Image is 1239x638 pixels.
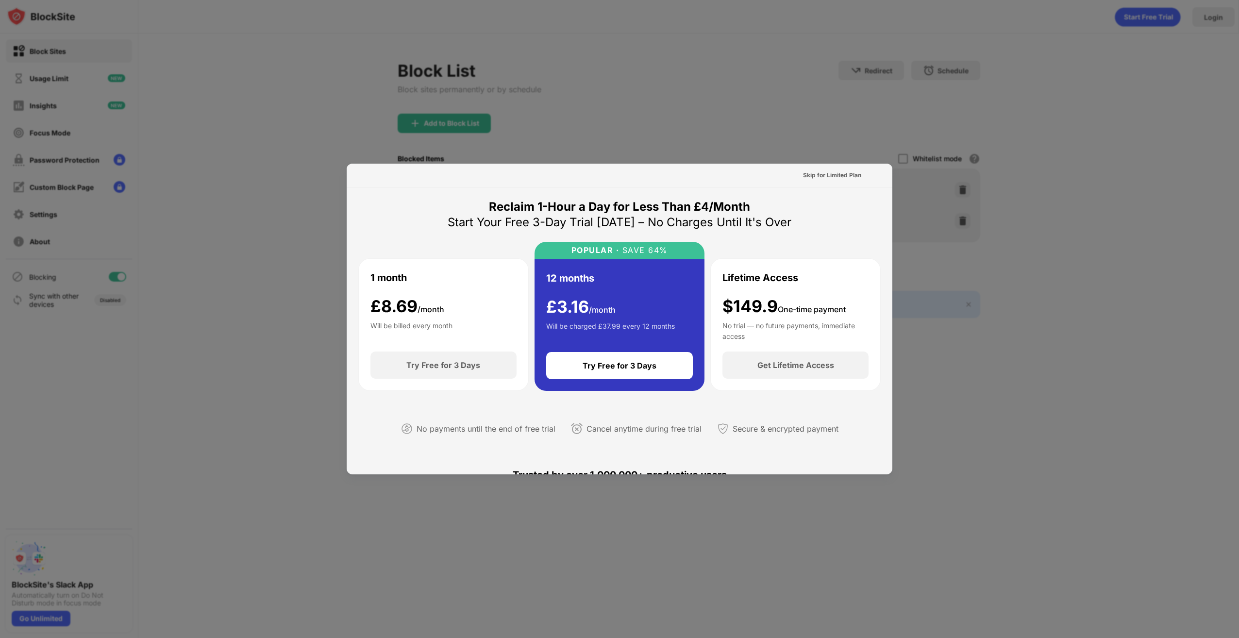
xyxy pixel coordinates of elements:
[370,320,452,340] div: Will be billed every month
[406,360,480,370] div: Try Free for 3 Days
[722,297,846,317] div: $149.9
[619,246,668,255] div: SAVE 64%
[583,361,656,370] div: Try Free for 3 Days
[733,422,838,436] div: Secure & encrypted payment
[589,305,616,315] span: /month
[370,297,444,317] div: £ 8.69
[722,270,798,285] div: Lifetime Access
[546,297,616,317] div: £ 3.16
[803,170,861,180] div: Skip for Limited Plan
[546,321,675,340] div: Will be charged £37.99 every 12 months
[358,452,881,498] div: Trusted by over 1,000,000+ productive users
[586,422,702,436] div: Cancel anytime during free trial
[717,423,729,435] img: secured-payment
[418,304,444,314] span: /month
[448,215,791,230] div: Start Your Free 3-Day Trial [DATE] – No Charges Until It's Over
[401,423,413,435] img: not-paying
[546,271,594,285] div: 12 months
[757,360,834,370] div: Get Lifetime Access
[571,246,619,255] div: POPULAR ·
[370,270,407,285] div: 1 month
[571,423,583,435] img: cancel-anytime
[417,422,555,436] div: No payments until the end of free trial
[778,304,846,314] span: One-time payment
[722,320,869,340] div: No trial — no future payments, immediate access
[489,199,750,215] div: Reclaim 1-Hour a Day for Less Than £4/Month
